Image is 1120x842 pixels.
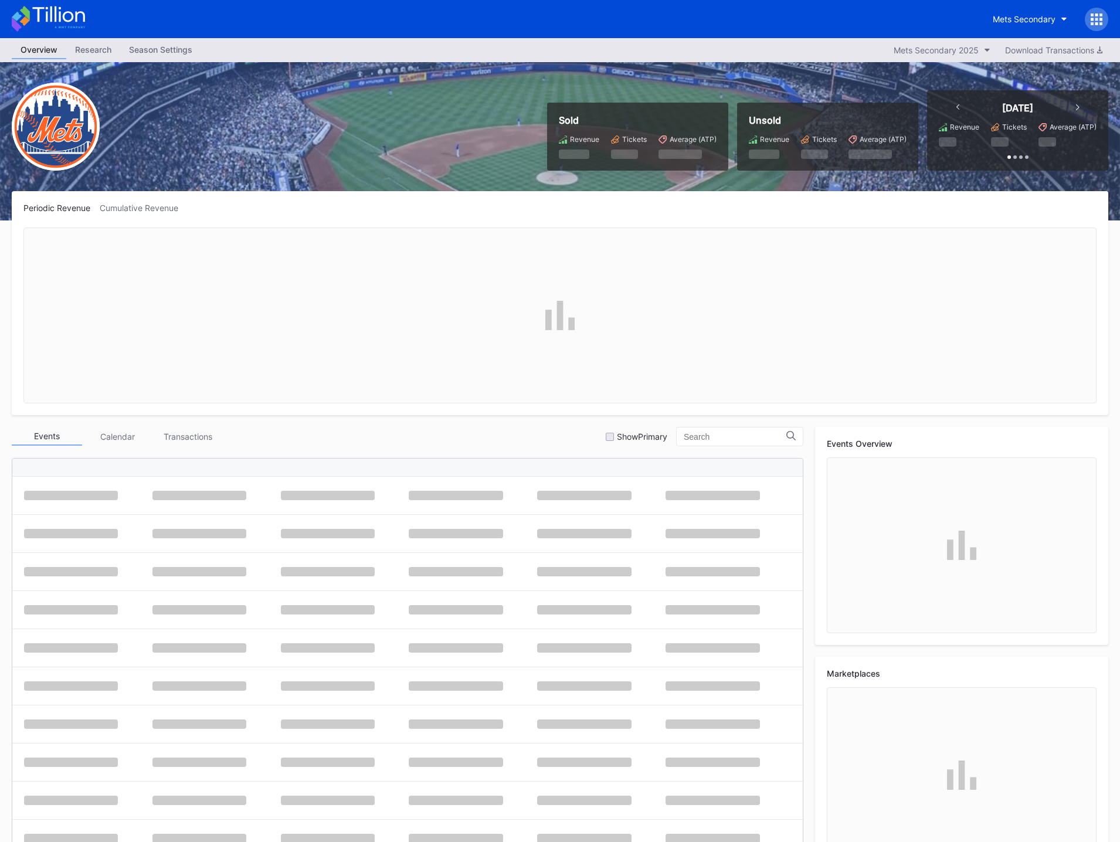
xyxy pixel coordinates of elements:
[559,114,717,126] div: Sold
[950,123,979,131] div: Revenue
[82,427,152,446] div: Calendar
[23,203,100,213] div: Periodic Revenue
[1002,102,1033,114] div: [DATE]
[12,83,100,171] img: New-York-Mets-Transparent.png
[999,42,1108,58] button: Download Transactions
[12,41,66,59] a: Overview
[66,41,120,58] div: Research
[1005,45,1102,55] div: Download Transactions
[12,427,82,446] div: Events
[993,14,1055,24] div: Mets Secondary
[100,203,188,213] div: Cumulative Revenue
[894,45,979,55] div: Mets Secondary 2025
[984,8,1076,30] button: Mets Secondary
[888,42,996,58] button: Mets Secondary 2025
[622,135,647,144] div: Tickets
[1050,123,1097,131] div: Average (ATP)
[152,427,223,446] div: Transactions
[827,439,1097,449] div: Events Overview
[684,432,786,442] input: Search
[749,114,907,126] div: Unsold
[1002,123,1027,131] div: Tickets
[570,135,599,144] div: Revenue
[617,432,667,442] div: Show Primary
[860,135,907,144] div: Average (ATP)
[760,135,789,144] div: Revenue
[812,135,837,144] div: Tickets
[66,41,120,59] a: Research
[120,41,201,59] a: Season Settings
[120,41,201,58] div: Season Settings
[827,668,1097,678] div: Marketplaces
[670,135,717,144] div: Average (ATP)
